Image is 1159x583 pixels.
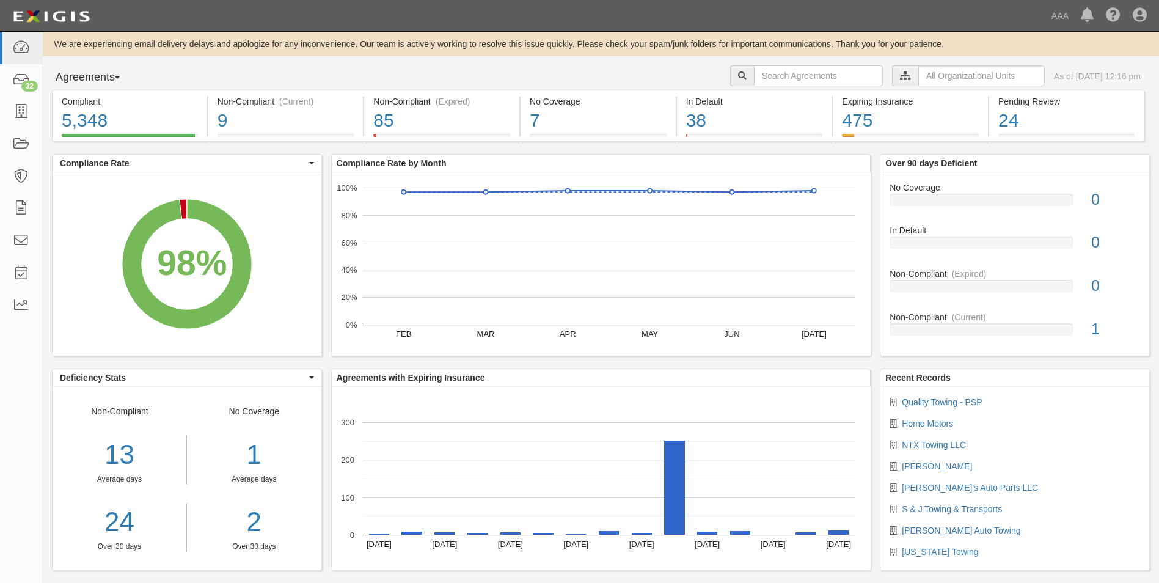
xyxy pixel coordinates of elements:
a: AAA [1045,4,1075,28]
text: MAR [477,329,494,339]
text: [DATE] [760,540,785,549]
a: 2 [196,503,312,541]
text: 100% [337,183,357,193]
div: 0 [1082,189,1149,211]
text: JUN [724,329,739,339]
div: 1 [196,436,312,474]
a: Pending Review24 [989,134,1144,144]
text: [DATE] [802,329,827,339]
text: [DATE] [367,540,392,549]
div: 0 [1082,232,1149,254]
b: Recent Records [885,373,951,383]
a: Expiring Insurance475 [833,134,988,144]
img: logo-5460c22ac91f19d4615b14bd174203de0afe785f0fc80cf4dbbc73dc1793850b.png [9,5,93,28]
a: Quality Towing - PSP [902,397,982,407]
div: Compliant [62,95,198,108]
div: 1 [1082,318,1149,340]
button: Agreements [52,65,144,90]
div: (Expired) [436,95,470,108]
a: No Coverage0 [890,182,1140,225]
div: 24 [53,503,186,541]
button: Compliance Rate [53,155,321,172]
div: 475 [842,108,979,134]
text: [DATE] [432,540,457,549]
div: Non-Compliant (Current) [218,95,354,108]
text: 20% [341,293,357,302]
a: Non-Compliant(Expired)85 [364,134,519,144]
text: 0% [345,320,357,329]
text: 300 [341,418,354,427]
div: Non-Compliant [53,405,187,552]
i: Help Center - Complianz [1106,9,1121,23]
div: 13 [53,436,186,474]
div: Average days [53,474,186,485]
a: [PERSON_NAME] [902,461,972,471]
a: Non-Compliant(Current)9 [208,134,364,144]
a: Non-Compliant(Current)1 [890,311,1140,345]
div: 98% [157,238,227,288]
a: NTX Towing LLC [902,440,966,450]
div: 32 [21,81,38,92]
text: [DATE] [498,540,523,549]
button: Deficiency Stats [53,369,321,386]
a: In Default0 [890,224,1140,268]
div: Average days [196,474,312,485]
div: We are experiencing email delivery delays and apologize for any inconvenience. Our team is active... [43,38,1159,50]
div: Pending Review [998,95,1135,108]
div: In Default [686,95,823,108]
div: In Default [880,224,1149,237]
svg: A chart. [53,172,321,356]
text: APR [560,329,576,339]
text: 80% [341,211,357,220]
b: Compliance Rate by Month [337,158,447,168]
div: 24 [998,108,1135,134]
a: Compliant5,348 [52,134,207,144]
b: Over 90 days Deficient [885,158,977,168]
a: S & J Towing & Transports [902,504,1002,514]
div: No Coverage [530,95,667,108]
a: No Coverage7 [521,134,676,144]
div: Non-Compliant [880,311,1149,323]
div: Non-Compliant [880,268,1149,280]
text: 200 [341,455,354,464]
svg: A chart. [332,387,871,570]
text: [DATE] [826,540,851,549]
text: 60% [341,238,357,247]
b: Agreements with Expiring Insurance [337,373,485,383]
div: 38 [686,108,823,134]
a: Home Motors [902,419,953,428]
div: 85 [373,108,510,134]
text: 100 [341,493,354,502]
text: 0 [350,530,354,540]
a: In Default38 [677,134,832,144]
text: 40% [341,265,357,274]
input: All Organizational Units [918,65,1045,86]
div: 7 [530,108,667,134]
div: 9 [218,108,354,134]
a: [PERSON_NAME]'s Auto Parts LLC [902,483,1038,493]
span: Deficiency Stats [60,372,306,384]
a: [US_STATE] Towing [902,547,978,557]
div: Over 30 days [196,541,312,552]
svg: A chart. [332,172,871,356]
div: Over 30 days [53,541,186,552]
div: No Coverage [880,182,1149,194]
text: [DATE] [563,540,588,549]
input: Search Agreements [754,65,883,86]
text: FEB [396,329,411,339]
text: [DATE] [629,540,654,549]
text: [DATE] [695,540,720,549]
a: [PERSON_NAME] Auto Towing [902,526,1020,535]
div: (Current) [952,311,986,323]
div: Non-Compliant (Expired) [373,95,510,108]
div: (Expired) [952,268,987,280]
text: MAY [642,329,659,339]
div: Expiring Insurance [842,95,979,108]
a: Non-Compliant(Expired)0 [890,268,1140,311]
div: 0 [1082,275,1149,297]
div: No Coverage [187,405,321,552]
